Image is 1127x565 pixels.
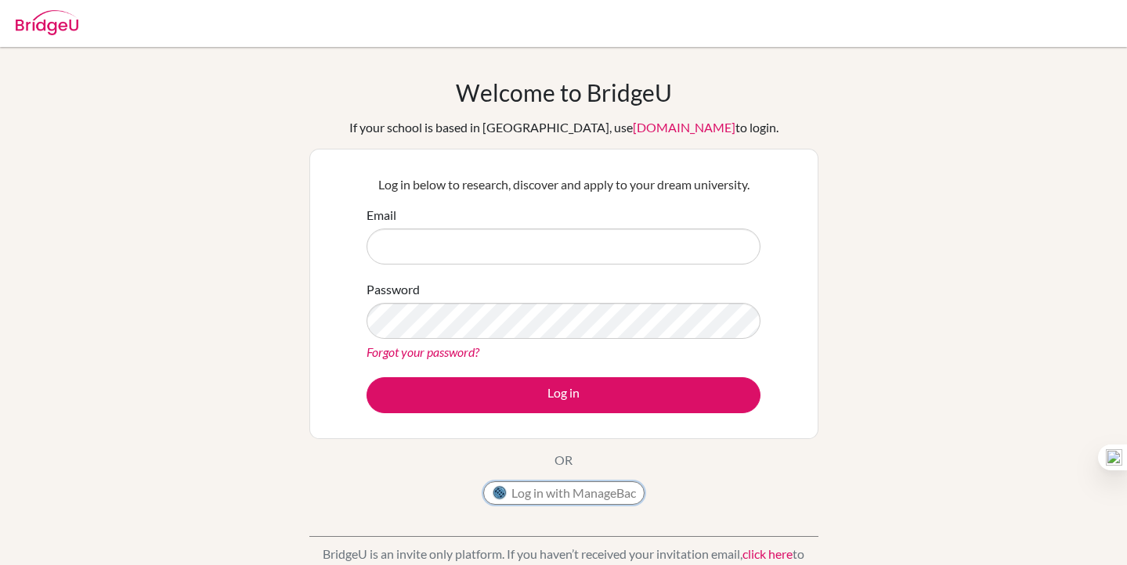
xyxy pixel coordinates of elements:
div: If your school is based in [GEOGRAPHIC_DATA], use to login. [349,118,778,137]
label: Email [367,206,396,225]
p: OR [554,451,573,470]
a: Forgot your password? [367,344,479,359]
h1: Welcome to BridgeU [456,78,672,106]
img: one_i.png [1106,449,1122,466]
a: [DOMAIN_NAME] [633,120,735,135]
a: click here [742,546,793,561]
button: Log in with ManageBac [483,481,645,505]
button: Log in [367,377,760,413]
img: Bridge-U [16,10,78,35]
label: Password [367,280,420,299]
p: Log in below to research, discover and apply to your dream university. [367,175,760,194]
